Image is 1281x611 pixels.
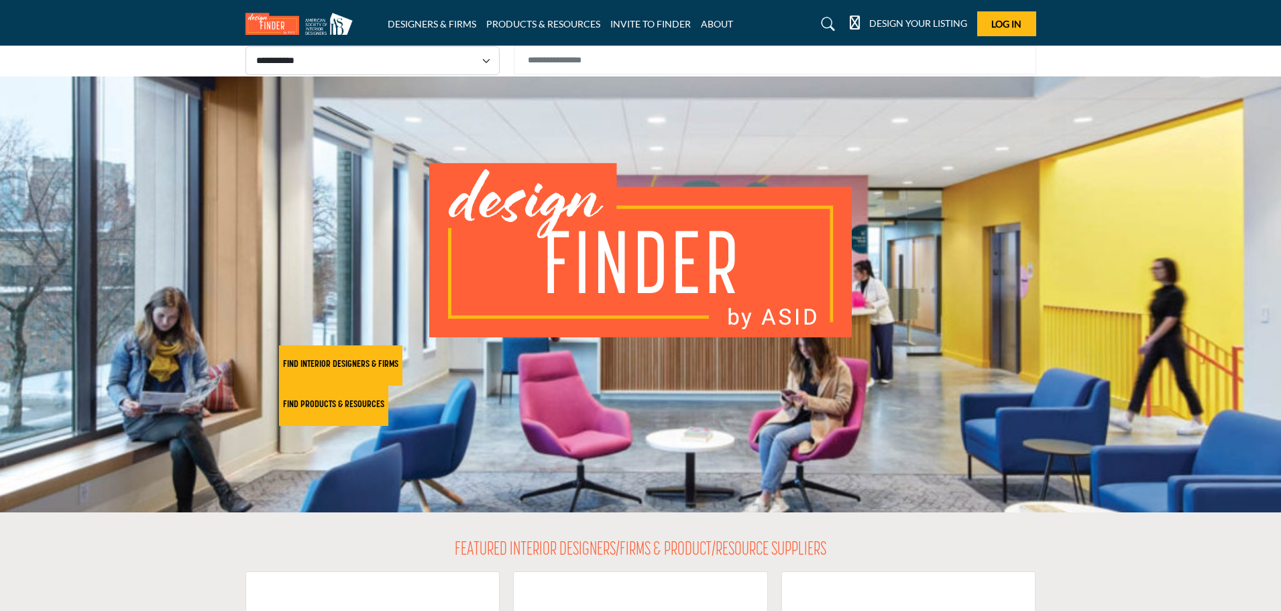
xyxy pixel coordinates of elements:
[283,400,384,411] h2: FIND PRODUCTS & RESOURCES
[429,163,852,337] img: image
[388,18,476,30] a: DESIGNERS & FIRMS
[283,359,398,371] h2: FIND INTERIOR DESIGNERS & FIRMS
[514,46,1036,74] input: Search Solutions
[279,386,388,426] button: FIND PRODUCTS & RESOURCES
[701,18,733,30] a: ABOUT
[610,18,691,30] a: INVITE TO FINDER
[486,18,600,30] a: PRODUCTS & RESOURCES
[809,13,842,35] a: Search
[991,18,1021,30] span: Log In
[279,345,402,386] button: FIND INTERIOR DESIGNERS & FIRMS
[245,13,359,35] img: Site Logo
[455,539,826,562] h2: FEATURED INTERIOR DESIGNERS/FIRMS & PRODUCT/RESOURCE SUPPLIERS
[245,46,500,75] select: Select Listing Type Dropdown
[850,16,967,32] div: DESIGN YOUR LISTING
[869,17,967,30] h5: DESIGN YOUR LISTING
[977,11,1036,36] button: Log In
